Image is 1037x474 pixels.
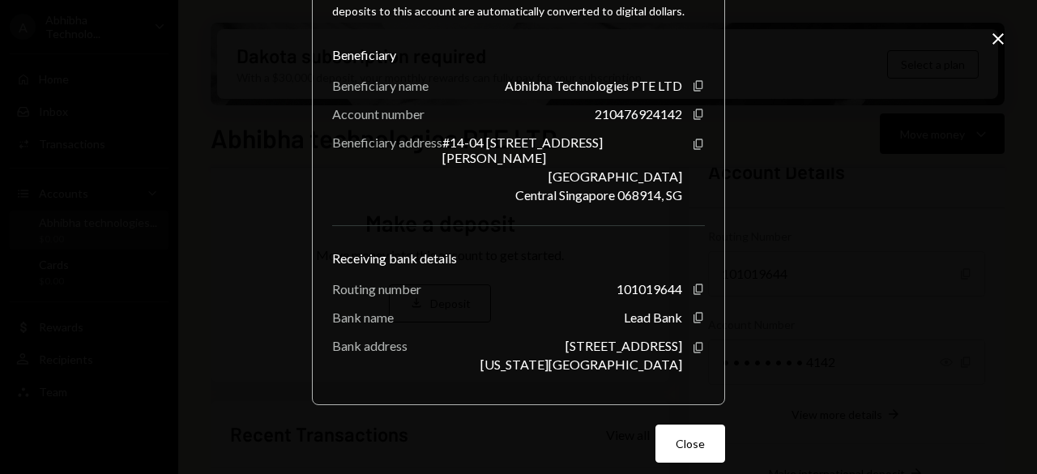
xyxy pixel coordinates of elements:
[548,169,682,184] div: [GEOGRAPHIC_DATA]
[565,338,682,353] div: [STREET_ADDRESS]
[655,425,725,463] button: Close
[595,106,682,122] div: 210476924142
[617,281,682,297] div: 101019644
[505,78,682,93] div: Abhibha Technologies PTE LTD
[624,310,682,325] div: Lead Bank
[442,135,682,165] div: #14-04 [STREET_ADDRESS][PERSON_NAME]
[332,135,442,150] div: Beneficiary address
[332,310,394,325] div: Bank name
[332,281,421,297] div: Routing number
[332,338,408,353] div: Bank address
[515,187,682,203] div: Central Singapore 068914, SG
[332,45,705,65] div: Beneficiary
[332,249,705,268] div: Receiving bank details
[332,78,429,93] div: Beneficiary name
[332,106,425,122] div: Account number
[480,357,682,372] div: [US_STATE][GEOGRAPHIC_DATA]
